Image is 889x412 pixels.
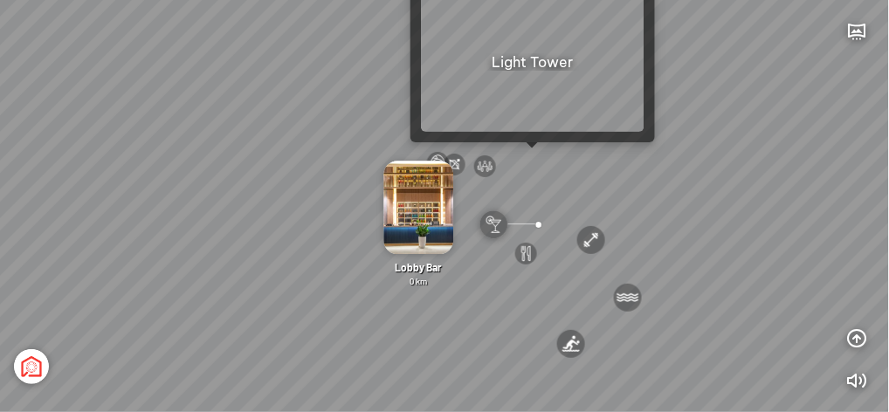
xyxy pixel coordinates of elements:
img: bar_WJTTRLAPHPD3.svg [480,210,508,238]
img: Avatar_Nestfind_YJWVPMA7XUC4.jpg [14,349,49,384]
img: thumbnail_lobby_9C9D9KFFDME3_thumbnail.jpg [384,161,454,255]
span: Lobby Bar [396,261,443,273]
span: 0 km [410,276,428,286]
p: Light Tower [410,53,655,71]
